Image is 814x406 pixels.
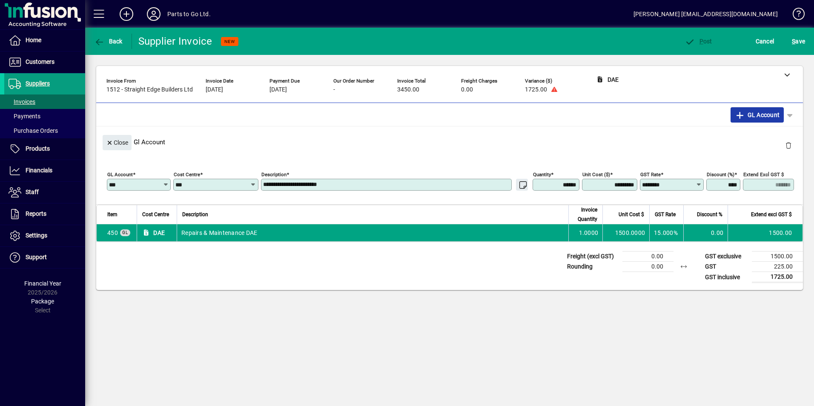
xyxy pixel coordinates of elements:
span: Financials [26,167,52,174]
td: GST inclusive [701,272,752,283]
td: 15.000% [649,224,683,241]
a: Staff [4,182,85,203]
td: 1500.00 [728,224,803,241]
a: Settings [4,225,85,246]
span: NEW [224,39,235,44]
span: Item [107,210,118,219]
mat-label: Cost Centre [174,172,200,177]
a: Home [4,30,85,51]
span: DAE [153,229,165,237]
mat-label: Description [261,172,287,177]
span: ave [792,34,805,48]
td: 225.00 [752,262,803,272]
span: 0.00 [461,86,473,93]
td: GST exclusive [701,252,752,262]
button: Post [682,34,714,49]
span: Invoices [9,98,35,105]
button: GL Account [731,107,784,123]
span: Package [31,298,54,305]
span: 1725.00 [525,86,547,93]
span: Financial Year [24,280,61,287]
span: Customers [26,58,54,65]
span: Back [94,38,123,45]
a: Payments [4,109,85,123]
button: Add [113,6,140,22]
span: GST Rate [655,210,676,219]
span: Description [182,210,208,219]
app-page-header-button: Close [100,138,134,146]
span: Cancel [756,34,774,48]
td: GST [701,262,752,272]
span: GL [122,230,128,235]
span: Repairs & Maintenance [107,229,118,237]
span: Support [26,254,47,260]
td: Repairs & Maintenance DAE [177,224,568,241]
mat-label: Discount (%) [707,172,734,177]
span: Staff [26,189,39,195]
td: 1.0000 [568,224,602,241]
mat-label: GL Account [107,172,133,177]
td: 1500.0000 [602,224,649,241]
span: Reports [26,210,46,217]
span: Payments [9,113,40,120]
button: Cancel [754,34,777,49]
div: Supplier Invoice [138,34,212,48]
mat-label: Unit Cost ($) [582,172,610,177]
span: GL Account [735,108,780,122]
span: P [699,38,703,45]
span: Products [26,145,50,152]
a: Financials [4,160,85,181]
td: 1500.00 [752,252,803,262]
span: Discount % [697,210,722,219]
span: Unit Cost $ [619,210,644,219]
td: 0.00 [683,224,728,241]
button: Save [790,34,807,49]
app-page-header-button: Delete [778,141,799,149]
mat-label: GST rate [640,172,661,177]
a: Invoices [4,94,85,109]
span: Extend excl GST $ [751,210,792,219]
span: Home [26,37,41,43]
button: Close [103,135,132,150]
span: 1512 - Straight Edge Builders Ltd [106,86,193,93]
a: Customers [4,51,85,73]
a: Purchase Orders [4,123,85,138]
app-page-header-button: Back [85,34,132,49]
span: Cost Centre [142,210,169,219]
span: - [333,86,335,93]
button: Profile [140,6,167,22]
span: Invoice Quantity [574,205,597,224]
a: Knowledge Base [786,2,803,29]
span: [DATE] [269,86,287,93]
button: Delete [778,135,799,155]
div: Gl Account [96,126,803,157]
div: [PERSON_NAME] [EMAIL_ADDRESS][DOMAIN_NAME] [633,7,778,21]
span: ost [685,38,712,45]
mat-label: Quantity [533,172,551,177]
span: Purchase Orders [9,127,58,134]
td: 1725.00 [752,272,803,283]
a: Products [4,138,85,160]
span: Settings [26,232,47,239]
mat-label: Extend excl GST $ [743,172,784,177]
td: Rounding [563,262,622,272]
span: S [792,38,795,45]
div: Parts to Go Ltd. [167,7,211,21]
span: Suppliers [26,80,50,87]
a: Reports [4,203,85,225]
td: 0.00 [622,252,674,262]
span: 3450.00 [397,86,419,93]
a: Support [4,247,85,268]
td: 0.00 [622,262,674,272]
button: Back [92,34,125,49]
span: [DATE] [206,86,223,93]
span: Close [106,136,128,150]
td: Freight (excl GST) [563,252,622,262]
